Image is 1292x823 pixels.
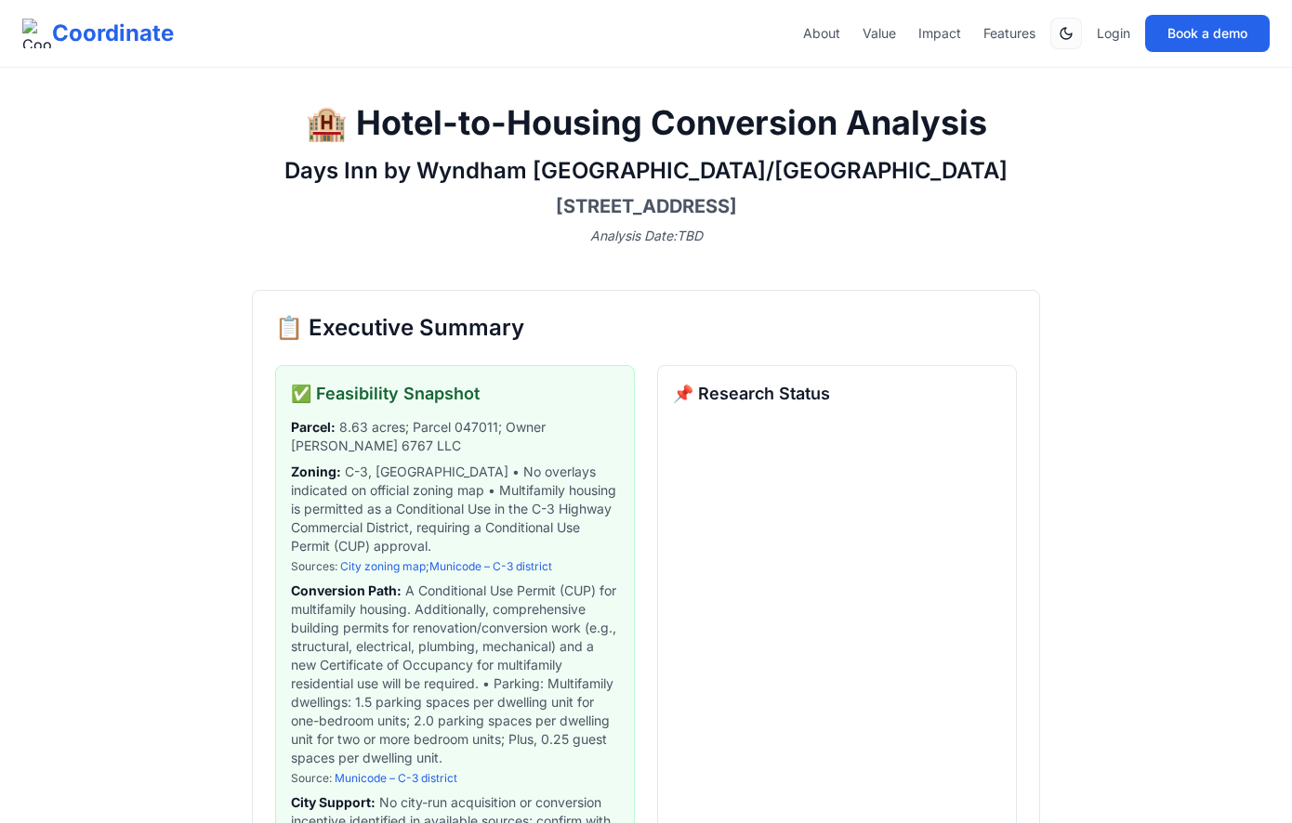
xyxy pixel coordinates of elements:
[918,24,961,43] a: Impact
[275,313,1017,343] h2: 📋 Executive Summary
[335,771,457,785] a: Municode – C-3 district
[1050,18,1082,49] button: Switch to dark mode
[291,418,619,455] span: 8.63 acres; Parcel 047011; Owner [PERSON_NAME] 6767 LLC
[863,24,896,43] a: Value
[252,227,1040,245] p: Analysis Date: TBD
[340,559,426,573] a: City zoning map
[291,794,376,810] strong: City Support :
[291,559,619,574] span: Sources :
[983,24,1035,43] a: Features
[340,559,429,573] span: ;
[1145,15,1270,52] button: Book a demo
[673,381,1001,407] h3: 📌 Research Status
[22,19,52,48] img: Coordinate
[52,19,174,48] span: Coordinate
[252,193,1040,219] h3: [STREET_ADDRESS]
[291,463,619,555] span: C-3, [GEOGRAPHIC_DATA] • No overlays indicated on official zoning map • Multifamily housing is pe...
[803,24,840,43] a: About
[291,464,341,479] strong: Zoning :
[291,582,402,598] strong: Conversion Path :
[291,581,619,767] span: A Conditional Use Permit (CUP) for multifamily housing. Additionally, comprehensive building perm...
[1097,24,1130,43] a: Login
[252,156,1040,186] h2: Days Inn by Wyndham [GEOGRAPHIC_DATA]/[GEOGRAPHIC_DATA]
[291,771,619,786] span: Source :
[291,381,619,407] h3: ✅ Feasibility Snapshot
[22,19,174,48] a: Coordinate
[252,104,1040,141] h1: 🏨 Hotel-to-Housing Conversion Analysis
[291,419,336,435] strong: Parcel :
[429,559,552,573] a: Municode – C-3 district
